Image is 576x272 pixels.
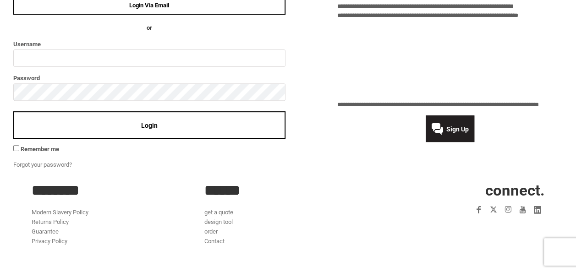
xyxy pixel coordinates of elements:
input: Remember me [13,145,19,151]
a: Modern Slavery Policy [32,209,88,216]
a: Contact [204,238,225,245]
a: Guarantee [32,228,59,235]
a: get a quote [204,209,233,216]
a: design tool [204,218,233,225]
h2: CONNECT. [377,183,544,198]
a: order [204,228,218,235]
label: Username [13,39,285,49]
h4: OR [13,23,285,33]
span: Remember me [21,146,59,152]
iframe: Customer reviews powered by Trustpilot [418,223,544,234]
label: Password [13,73,285,83]
a: Privacy Policy [32,238,67,245]
a: Forgot your password? [13,161,72,168]
span: Sign Up [446,125,469,133]
iframe: Customer reviews powered by Trustpilot [337,26,563,95]
span: Login [141,122,158,129]
span: Login Via Email [129,2,169,9]
a: Returns Policy [32,218,69,225]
